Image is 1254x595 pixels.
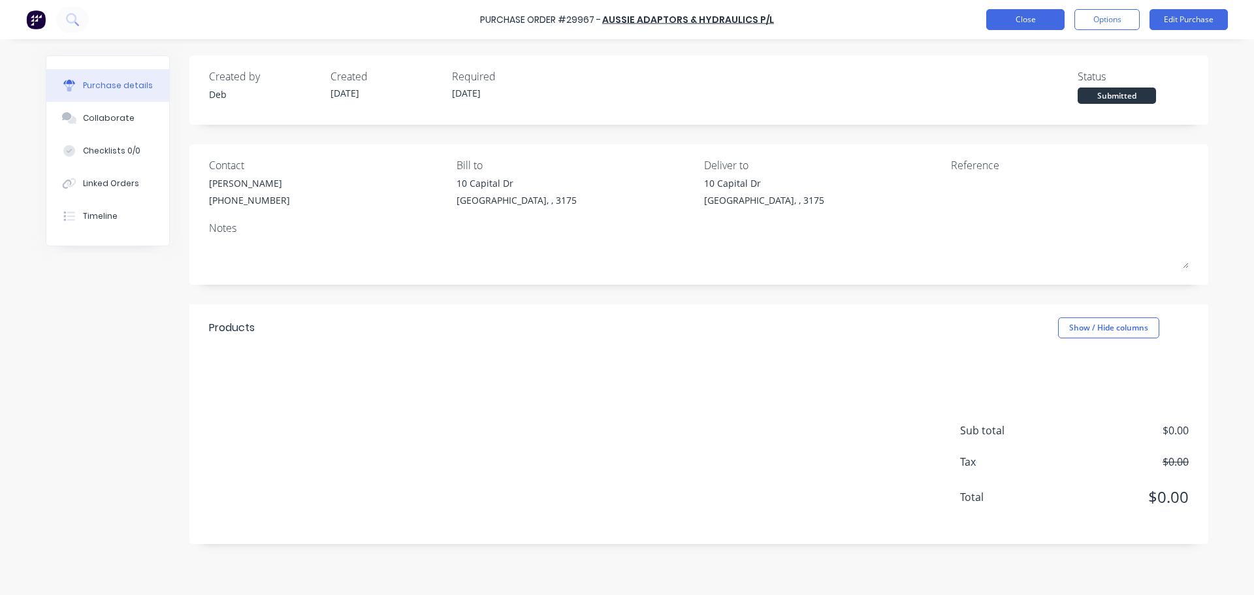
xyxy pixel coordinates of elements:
div: Required [452,69,563,84]
button: Edit Purchase [1149,9,1228,30]
span: Tax [960,454,1058,470]
button: Collaborate [46,102,169,135]
div: Status [1078,69,1189,84]
button: Show / Hide columns [1058,317,1159,338]
div: Purchase Order #29967 - [480,13,601,27]
div: Purchase details [83,80,153,91]
a: AUSSIE ADAPTORS & HYDRAULICS P/L [602,13,774,26]
span: $0.00 [1058,423,1189,438]
div: [PERSON_NAME] [209,176,290,190]
div: [PHONE_NUMBER] [209,193,290,207]
button: Close [986,9,1065,30]
div: Contact [209,157,447,173]
div: Reference [951,157,1189,173]
div: Checklists 0/0 [83,145,140,157]
button: Linked Orders [46,167,169,200]
button: Purchase details [46,69,169,102]
div: [GEOGRAPHIC_DATA], , 3175 [704,193,824,207]
div: Products [209,320,255,336]
div: Notes [209,220,1189,236]
button: Checklists 0/0 [46,135,169,167]
button: Options [1074,9,1140,30]
div: 10 Capital Dr [704,176,824,190]
button: Timeline [46,200,169,233]
div: Bill to [457,157,694,173]
img: Factory [26,10,46,29]
div: Deliver to [704,157,942,173]
div: Created [330,69,442,84]
div: 10 Capital Dr [457,176,577,190]
div: Submitted [1078,88,1156,104]
div: Timeline [83,210,118,222]
div: Linked Orders [83,178,139,189]
div: Created by [209,69,320,84]
span: $0.00 [1058,485,1189,509]
span: $0.00 [1058,454,1189,470]
div: Collaborate [83,112,135,124]
div: Deb [209,88,320,101]
span: Total [960,489,1058,505]
span: Sub total [960,423,1058,438]
div: [GEOGRAPHIC_DATA], , 3175 [457,193,577,207]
